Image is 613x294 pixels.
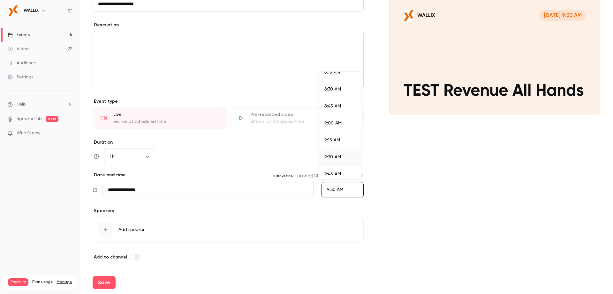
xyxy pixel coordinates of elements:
span: 8:45 AM [324,104,341,108]
span: 9:15 AM [324,138,340,142]
span: 9:00 AM [324,121,342,125]
span: 9:30 AM [324,155,341,159]
span: 9:45 AM [324,172,341,176]
span: 8:30 AM [324,87,341,91]
span: 8:15 AM [324,70,340,75]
